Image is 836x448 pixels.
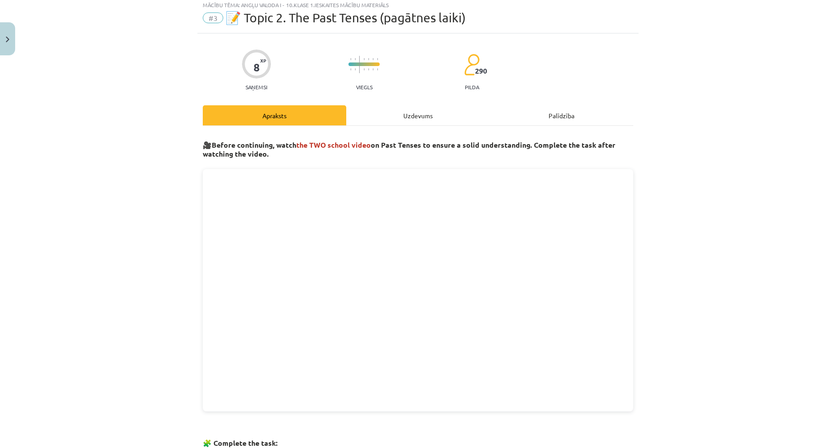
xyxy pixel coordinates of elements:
img: icon-short-line-57e1e144782c952c97e751825c79c345078a6d821885a25fce030b3d8c18986b.svg [368,58,369,60]
div: Apraksts [203,105,346,125]
div: 8 [254,61,260,74]
p: pilda [465,84,479,90]
img: icon-short-line-57e1e144782c952c97e751825c79c345078a6d821885a25fce030b3d8c18986b.svg [355,58,356,60]
img: icon-short-line-57e1e144782c952c97e751825c79c345078a6d821885a25fce030b3d8c18986b.svg [368,68,369,71]
img: icon-long-line-d9ea69661e0d244f92f715978eff75569469978d946b2353a9bb055b3ed8787d.svg [359,56,360,73]
span: 290 [475,67,487,75]
img: icon-short-line-57e1e144782c952c97e751825c79c345078a6d821885a25fce030b3d8c18986b.svg [377,58,378,60]
div: Mācību tēma: Angļu valoda i - 10.klase 1.ieskaites mācību materiāls [203,2,633,8]
img: icon-short-line-57e1e144782c952c97e751825c79c345078a6d821885a25fce030b3d8c18986b.svg [364,58,365,60]
div: Uzdevums [346,105,490,125]
span: #3 [203,12,223,23]
strong: Before continuing, watch on Past Tenses to ensure a solid understanding. Complete the task after ... [203,140,615,158]
img: icon-short-line-57e1e144782c952c97e751825c79c345078a6d821885a25fce030b3d8c18986b.svg [350,58,351,60]
img: students-c634bb4e5e11cddfef0936a35e636f08e4e9abd3cc4e673bd6f9a4125e45ecb1.svg [464,54,479,76]
span: XP [260,58,266,63]
span: the TWO school video [296,140,371,149]
img: icon-short-line-57e1e144782c952c97e751825c79c345078a6d821885a25fce030b3d8c18986b.svg [373,68,373,71]
img: icon-short-line-57e1e144782c952c97e751825c79c345078a6d821885a25fce030b3d8c18986b.svg [373,58,373,60]
strong: 🧩 Complete the task: [203,438,278,448]
span: 📝 Topic 2. The Past Tenses (pagātnes laiki) [225,10,466,25]
img: icon-short-line-57e1e144782c952c97e751825c79c345078a6d821885a25fce030b3d8c18986b.svg [350,68,351,71]
p: Viegls [356,84,373,90]
img: icon-short-line-57e1e144782c952c97e751825c79c345078a6d821885a25fce030b3d8c18986b.svg [355,68,356,71]
img: icon-short-line-57e1e144782c952c97e751825c79c345078a6d821885a25fce030b3d8c18986b.svg [364,68,365,71]
p: Saņemsi [242,84,271,90]
h3: 🎥 [203,134,633,159]
img: icon-close-lesson-0947bae3869378f0d4975bcd49f059093ad1ed9edebbc8119c70593378902aed.svg [6,37,9,42]
div: Palīdzība [490,105,633,125]
img: icon-short-line-57e1e144782c952c97e751825c79c345078a6d821885a25fce030b3d8c18986b.svg [377,68,378,71]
